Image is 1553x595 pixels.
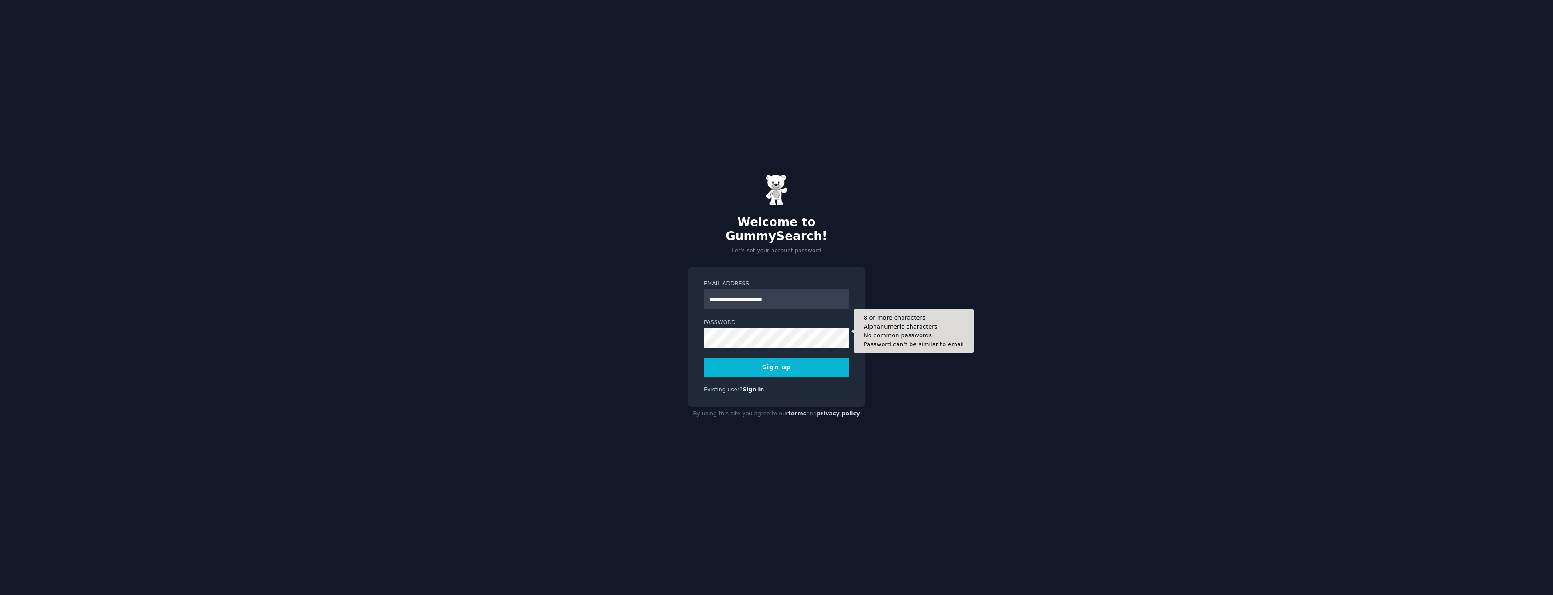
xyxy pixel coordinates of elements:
a: Sign in [743,386,764,393]
a: privacy policy [817,410,860,417]
img: Gummy Bear [765,174,788,206]
button: Sign up [704,358,849,377]
label: Password [704,319,849,327]
label: Email Address [704,280,849,288]
div: By using this site you agree to our and [688,407,865,421]
h2: Welcome to GummySearch! [688,215,865,244]
a: terms [788,410,806,417]
span: Existing user? [704,386,743,393]
p: Let's set your account password [688,247,865,255]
